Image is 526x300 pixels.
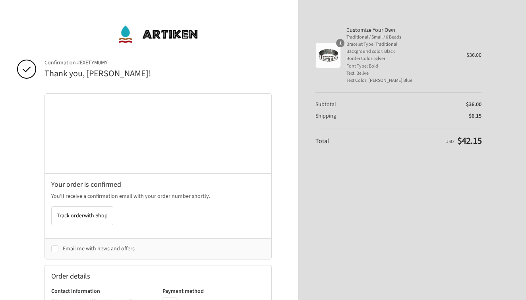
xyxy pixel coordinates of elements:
[445,138,454,145] span: USD
[45,94,272,173] iframe: Google map displaying pin point of shipping address: Raleigh, North Carolina
[315,112,336,120] span: Shipping
[51,180,265,189] h2: Your order is confirmed
[466,51,482,59] span: $36.00
[346,63,455,70] span: Font Type: Bold
[346,55,455,62] span: Border Color: Silver
[346,48,455,55] span: Background color: Black
[44,59,272,66] span: Confirmation #EXETYM0MY
[315,43,341,68] img: Customize Your Own - Traditional / Small / 6 Beads
[469,112,482,120] span: $6.15
[45,94,271,173] div: Google map displaying pin point of shipping address: Raleigh, North Carolina
[51,206,113,225] button: Track orderwith Shop
[57,212,108,220] span: Track order
[63,245,135,253] span: Email me with news and offers
[457,134,482,148] span: $42.15
[118,22,199,46] img: ArtiKen
[315,137,329,145] span: Total
[346,70,455,77] span: Text: Belive
[51,192,265,201] p: You’ll receive a confirmation email with your order number shortly.
[466,101,482,108] span: $36.00
[346,77,455,84] span: Text Color: [PERSON_NAME] Blue
[346,41,455,48] span: Bracelet Type: Traditional
[84,212,108,220] span: with Shop
[336,39,344,47] span: 1
[162,288,265,295] h3: Payment method
[44,68,272,79] h2: Thank you, [PERSON_NAME]!
[51,288,154,295] h3: Contact information
[346,27,455,34] span: Customize Your Own
[346,34,455,41] span: Traditional / Small / 6 Beads
[315,101,368,108] th: Subtotal
[51,272,158,281] h2: Order details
